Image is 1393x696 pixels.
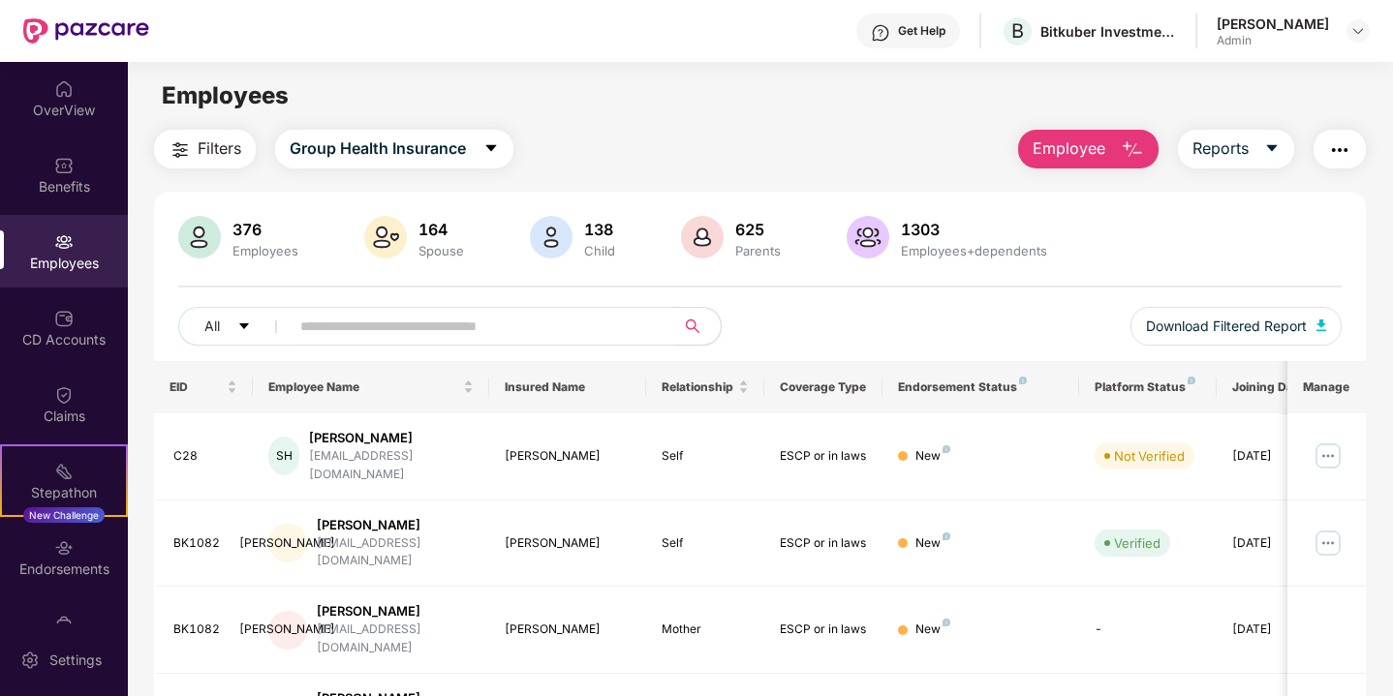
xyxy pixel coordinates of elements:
[662,447,749,466] div: Self
[943,532,950,540] img: svg+xml;base64,PHN2ZyB4bWxucz0iaHR0cDovL3d3dy53My5vcmcvMjAwMC9zdmciIHdpZHRoPSI4IiBoZWlnaHQ9IjgiIH...
[898,23,945,39] div: Get Help
[54,538,74,558] img: svg+xml;base64,PHN2ZyBpZD0iRW5kb3JzZW1lbnRzIiB4bWxucz0iaHR0cDovL3d3dy53My5vcmcvMjAwMC9zdmciIHdpZH...
[1146,316,1307,337] span: Download Filtered Report
[662,534,749,553] div: Self
[1217,361,1335,413] th: Joining Date
[1328,138,1351,162] img: svg+xml;base64,PHN2ZyB4bWxucz0iaHR0cDovL3d3dy53My5vcmcvMjAwMC9zdmciIHdpZHRoPSIyNCIgaGVpZ2h0PSIyNC...
[204,316,220,337] span: All
[23,18,149,44] img: New Pazcare Logo
[198,136,241,161] span: Filters
[229,220,302,239] div: 376
[178,307,296,346] button: Allcaret-down
[1178,130,1294,168] button: Reportscaret-down
[169,138,192,162] img: svg+xml;base64,PHN2ZyB4bWxucz0iaHR0cDovL3d3dy53My5vcmcvMjAwMC9zdmciIHdpZHRoPSIyNCIgaGVpZ2h0PSIyNC...
[1079,587,1217,674] td: -
[1011,19,1024,43] span: B
[530,216,573,258] img: svg+xml;base64,PHN2ZyB4bWxucz0iaHR0cDovL3d3dy53My5vcmcvMjAwMC9zdmciIHhtbG5zOnhsaW5rPSJodHRwOi8vd3...
[54,615,74,634] img: svg+xml;base64,PHN2ZyBpZD0iTXlfT3JkZXJzIiBkYXRhLW5hbWU9Ik15IE9yZGVycyIgeG1sbnM9Imh0dHA6Ly93d3cudz...
[1192,136,1249,161] span: Reports
[1033,136,1105,161] span: Employee
[1232,447,1319,466] div: [DATE]
[1313,528,1344,559] img: manageButton
[54,385,74,405] img: svg+xml;base64,PHN2ZyBpZD0iQ2xhaW0iIHhtbG5zPSJodHRwOi8vd3d3LnczLm9yZy8yMDAwL3N2ZyIgd2lkdGg9IjIwIi...
[505,620,632,639] div: [PERSON_NAME]
[897,243,1051,258] div: Employees+dependents
[154,130,256,168] button: Filters
[580,243,619,258] div: Child
[1114,446,1185,466] div: Not Verified
[162,81,289,109] span: Employees
[681,216,724,258] img: svg+xml;base64,PHN2ZyB4bWxucz0iaHR0cDovL3d3dy53My5vcmcvMjAwMC9zdmciIHhtbG5zOnhsaW5rPSJodHRwOi8vd3...
[268,379,459,395] span: Employee Name
[1316,319,1326,331] img: svg+xml;base64,PHN2ZyB4bWxucz0iaHR0cDovL3d3dy53My5vcmcvMjAwMC9zdmciIHhtbG5zOnhsaW5rPSJodHRwOi8vd3...
[173,620,237,639] div: BK1082
[662,379,734,395] span: Relationship
[897,220,1051,239] div: 1303
[268,437,300,475] div: SH
[764,361,882,413] th: Coverage Type
[268,611,307,650] div: [PERSON_NAME]
[673,307,722,346] button: search
[415,243,468,258] div: Spouse
[915,620,950,639] div: New
[871,23,890,43] img: svg+xml;base64,PHN2ZyBpZD0iSGVscC0zMngzMiIgeG1sbnM9Imh0dHA6Ly93d3cudzMub3JnLzIwMDAvc3ZnIiB3aWR0aD...
[317,602,474,620] div: [PERSON_NAME]
[731,220,785,239] div: 625
[731,243,785,258] div: Parents
[780,534,867,553] div: ESCP or in laws
[673,318,711,334] span: search
[54,462,74,481] img: svg+xml;base64,PHN2ZyB4bWxucz0iaHR0cDovL3d3dy53My5vcmcvMjAwMC9zdmciIHdpZHRoPSIyMSIgaGVpZ2h0PSIyMC...
[1095,379,1201,395] div: Platform Status
[309,447,473,484] div: [EMAIL_ADDRESS][DOMAIN_NAME]
[364,216,407,258] img: svg+xml;base64,PHN2ZyB4bWxucz0iaHR0cDovL3d3dy53My5vcmcvMjAwMC9zdmciIHhtbG5zOnhsaW5rPSJodHRwOi8vd3...
[1232,534,1319,553] div: [DATE]
[1121,138,1144,162] img: svg+xml;base64,PHN2ZyB4bWxucz0iaHR0cDovL3d3dy53My5vcmcvMjAwMC9zdmciIHhtbG5zOnhsaW5rPSJodHRwOi8vd3...
[483,140,499,158] span: caret-down
[943,619,950,626] img: svg+xml;base64,PHN2ZyB4bWxucz0iaHR0cDovL3d3dy53My5vcmcvMjAwMC9zdmciIHdpZHRoPSI4IiBoZWlnaHQ9IjgiIH...
[1217,33,1329,48] div: Admin
[1350,23,1366,39] img: svg+xml;base64,PHN2ZyBpZD0iRHJvcGRvd24tMzJ4MzIiIHhtbG5zPSJodHRwOi8vd3d3LnczLm9yZy8yMDAwL3N2ZyIgd2...
[505,534,632,553] div: [PERSON_NAME]
[1019,377,1027,384] img: svg+xml;base64,PHN2ZyB4bWxucz0iaHR0cDovL3d3dy53My5vcmcvMjAwMC9zdmciIHdpZHRoPSI4IiBoZWlnaHQ9IjgiIH...
[662,620,749,639] div: Mother
[23,507,105,523] div: New Challenge
[317,534,474,571] div: [EMAIL_ADDRESS][DOMAIN_NAME]
[268,524,307,562] div: [PERSON_NAME]
[54,79,74,99] img: svg+xml;base64,PHN2ZyBpZD0iSG9tZSIgeG1sbnM9Imh0dHA6Ly93d3cudzMub3JnLzIwMDAvc3ZnIiB3aWR0aD0iMjAiIG...
[1130,307,1342,346] button: Download Filtered Report
[229,243,302,258] div: Employees
[44,651,108,670] div: Settings
[1287,361,1366,413] th: Manage
[317,620,474,657] div: [EMAIL_ADDRESS][DOMAIN_NAME]
[898,379,1064,395] div: Endorsement Status
[290,136,466,161] span: Group Health Insurance
[237,319,251,335] span: caret-down
[646,361,764,413] th: Relationship
[154,361,253,413] th: EID
[1313,440,1344,471] img: manageButton
[1232,620,1319,639] div: [DATE]
[20,651,40,670] img: svg+xml;base64,PHN2ZyBpZD0iU2V0dGluZy0yMHgyMCIgeG1sbnM9Imh0dHA6Ly93d3cudzMub3JnLzIwMDAvc3ZnIiB3aW...
[54,309,74,328] img: svg+xml;base64,PHN2ZyBpZD0iQ0RfQWNjb3VudHMiIGRhdGEtbmFtZT0iQ0QgQWNjb3VudHMiIHhtbG5zPSJodHRwOi8vd3...
[54,232,74,252] img: svg+xml;base64,PHN2ZyBpZD0iRW1wbG95ZWVzIiB4bWxucz0iaHR0cDovL3d3dy53My5vcmcvMjAwMC9zdmciIHdpZHRoPS...
[1018,130,1159,168] button: Employee
[173,534,237,553] div: BK1082
[1188,377,1195,384] img: svg+xml;base64,PHN2ZyB4bWxucz0iaHR0cDovL3d3dy53My5vcmcvMjAwMC9zdmciIHdpZHRoPSI4IiBoZWlnaHQ9IjgiIH...
[309,429,473,447] div: [PERSON_NAME]
[253,361,489,413] th: Employee Name
[170,379,223,395] span: EID
[505,447,632,466] div: [PERSON_NAME]
[489,361,647,413] th: Insured Name
[54,156,74,175] img: svg+xml;base64,PHN2ZyBpZD0iQmVuZWZpdHMiIHhtbG5zPSJodHRwOi8vd3d3LnczLm9yZy8yMDAwL3N2ZyIgd2lkdGg9Ij...
[943,445,950,453] img: svg+xml;base64,PHN2ZyB4bWxucz0iaHR0cDovL3d3dy53My5vcmcvMjAwMC9zdmciIHdpZHRoPSI4IiBoZWlnaHQ9IjgiIH...
[2,483,126,502] div: Stepathon
[915,447,950,466] div: New
[1264,140,1280,158] span: caret-down
[1040,22,1176,41] div: Bitkuber Investments Pvt Limited
[780,620,867,639] div: ESCP or in laws
[915,534,950,553] div: New
[780,447,867,466] div: ESCP or in laws
[275,130,513,168] button: Group Health Insurancecaret-down
[415,220,468,239] div: 164
[173,447,237,466] div: C28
